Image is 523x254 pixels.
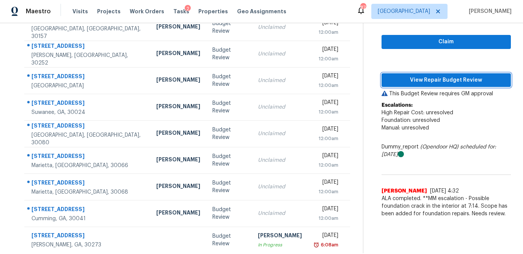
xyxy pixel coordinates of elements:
[382,144,496,157] i: scheduled for: [DATE]
[314,215,338,222] div: 12:00am
[314,135,338,142] div: 12:00am
[382,35,511,49] button: Claim
[382,143,511,158] div: Dummy_report
[212,206,246,221] div: Budget Review
[156,76,200,85] div: [PERSON_NAME]
[382,110,453,115] span: High Repair Cost: unresolved
[314,108,338,116] div: 12:00am
[466,8,512,15] span: [PERSON_NAME]
[31,42,144,52] div: [STREET_ADDRESS]
[258,103,302,111] div: Unclaimed
[237,8,286,15] span: Geo Assignments
[314,46,338,55] div: [DATE]
[314,188,338,196] div: 12:00am
[314,161,338,169] div: 12:00am
[382,195,511,218] span: ALA completed. **MM escalation - Possible foundation crack in the interior at 7:14. Scope has bee...
[212,20,246,35] div: Budget Review
[31,25,144,40] div: [GEOGRAPHIC_DATA], [GEOGRAPHIC_DATA], 30157
[31,82,144,90] div: [GEOGRAPHIC_DATA]
[31,109,144,116] div: Suwanee, GA, 30024
[212,126,246,141] div: Budget Review
[212,99,246,115] div: Budget Review
[156,103,200,112] div: [PERSON_NAME]
[388,76,505,85] span: View Repair Budget Review
[319,241,338,249] div: 6:08am
[212,46,246,62] div: Budget Review
[360,4,366,11] div: 87
[212,179,246,194] div: Budget Review
[26,8,51,15] span: Maestro
[31,73,144,82] div: [STREET_ADDRESS]
[258,210,302,217] div: Unclaimed
[97,8,121,15] span: Projects
[156,156,200,165] div: [PERSON_NAME]
[314,72,338,82] div: [DATE]
[378,8,430,15] span: [GEOGRAPHIC_DATA]
[314,55,338,63] div: 12:00am
[31,152,144,162] div: [STREET_ADDRESS]
[156,23,200,32] div: [PERSON_NAME]
[258,183,302,191] div: Unclaimed
[173,9,189,14] span: Tasks
[31,241,144,249] div: [PERSON_NAME], GA, 30273
[31,162,144,169] div: Marietta, [GEOGRAPHIC_DATA], 30066
[258,130,302,137] div: Unclaimed
[382,103,413,108] b: Escalations:
[258,24,302,31] div: Unclaimed
[314,99,338,108] div: [DATE]
[314,125,338,135] div: [DATE]
[156,49,200,59] div: [PERSON_NAME]
[156,129,200,139] div: [PERSON_NAME]
[31,232,144,241] div: [STREET_ADDRESS]
[314,178,338,188] div: [DATE]
[31,52,144,67] div: [PERSON_NAME], [GEOGRAPHIC_DATA], 30252
[314,28,338,36] div: 12:00am
[156,209,200,218] div: [PERSON_NAME]
[382,118,440,123] span: Foundation: unresolved
[430,188,459,194] span: [DATE] 4:32
[31,131,144,147] div: [GEOGRAPHIC_DATA], [GEOGRAPHIC_DATA], 30080
[198,8,228,15] span: Properties
[156,182,200,192] div: [PERSON_NAME]
[31,179,144,188] div: [STREET_ADDRESS]
[72,8,88,15] span: Visits
[382,90,511,98] p: This Budget Review requires GM approval
[313,241,319,249] img: Overdue Alarm Icon
[258,156,302,164] div: Unclaimed
[314,205,338,215] div: [DATE]
[212,232,246,248] div: Budget Review
[31,99,144,109] div: [STREET_ADDRESS]
[258,77,302,84] div: Unclaimed
[382,125,429,131] span: Manual: unresolved
[314,82,338,89] div: 12:00am
[258,241,302,249] div: In Progress
[130,8,164,15] span: Work Orders
[31,188,144,196] div: Marietta, [GEOGRAPHIC_DATA], 30068
[314,152,338,161] div: [DATE]
[388,37,505,47] span: Claim
[31,205,144,215] div: [STREET_ADDRESS]
[258,232,302,241] div: [PERSON_NAME]
[382,187,427,195] span: [PERSON_NAME]
[31,122,144,131] div: [STREET_ADDRESS]
[31,215,144,222] div: Cumming, GA, 30041
[212,73,246,88] div: Budget Review
[212,153,246,168] div: Budget Review
[382,73,511,87] button: View Repair Budget Review
[314,19,338,28] div: [DATE]
[314,232,338,241] div: [DATE]
[420,144,459,150] i: (Opendoor HQ)
[258,50,302,58] div: Unclaimed
[185,5,191,13] div: 2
